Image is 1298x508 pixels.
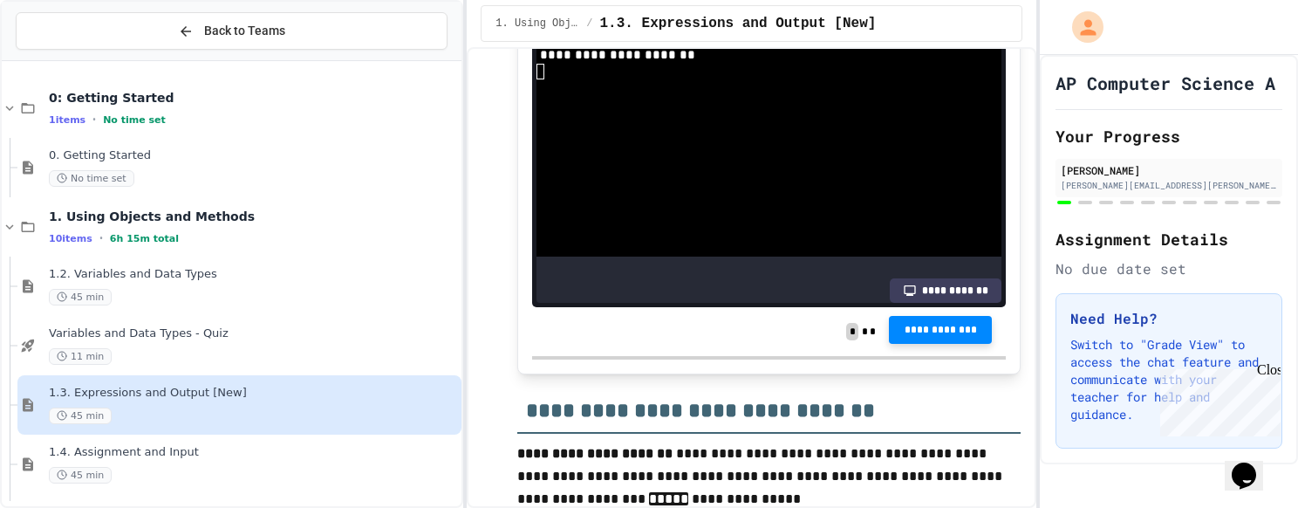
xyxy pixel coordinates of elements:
[1070,336,1267,423] p: Switch to "Grade View" to access the chat feature and communicate with your teacher for help and ...
[49,386,458,401] span: 1.3. Expressions and Output [New]
[586,17,592,31] span: /
[49,326,458,341] span: Variables and Data Types - Quiz
[49,348,112,365] span: 11 min
[49,90,458,106] span: 0: Getting Started
[1070,308,1267,329] h3: Need Help?
[204,22,285,40] span: Back to Teams
[49,148,458,163] span: 0. Getting Started
[1055,71,1275,95] h1: AP Computer Science A
[1055,124,1282,148] h2: Your Progress
[110,233,179,244] span: 6h 15m total
[7,7,120,111] div: Chat with us now!Close
[1055,227,1282,251] h2: Assignment Details
[1061,179,1277,192] div: [PERSON_NAME][EMAIL_ADDRESS][PERSON_NAME][DOMAIN_NAME]
[103,114,166,126] span: No time set
[99,231,103,245] span: •
[49,209,458,224] span: 1. Using Objects and Methods
[49,289,112,305] span: 45 min
[49,445,458,460] span: 1.4. Assignment and Input
[49,267,458,282] span: 1.2. Variables and Data Types
[1153,362,1281,436] iframe: chat widget
[1061,162,1277,178] div: [PERSON_NAME]
[16,12,447,50] button: Back to Teams
[92,113,96,127] span: •
[1055,258,1282,279] div: No due date set
[49,170,134,187] span: No time set
[49,114,85,126] span: 1 items
[49,408,112,424] span: 45 min
[1225,438,1281,491] iframe: chat widget
[49,467,112,484] span: 45 min
[495,17,579,31] span: 1. Using Objects and Methods
[600,13,877,34] span: 1.3. Expressions and Output [New]
[49,233,92,244] span: 10 items
[1054,7,1108,47] div: My Account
